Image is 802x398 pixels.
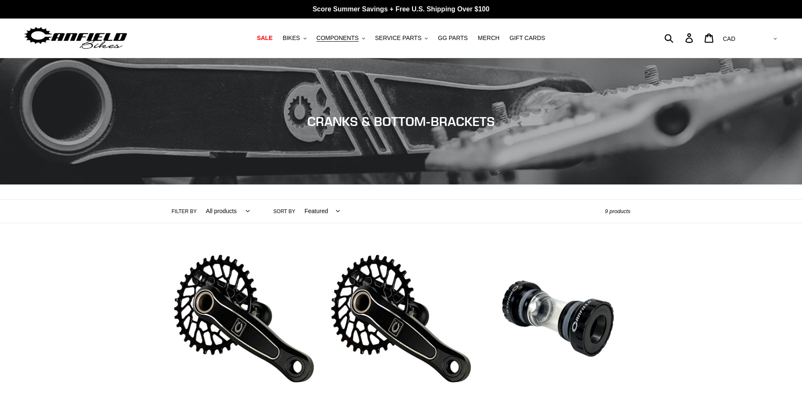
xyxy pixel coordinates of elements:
a: SALE [253,32,277,44]
a: GG PARTS [434,32,472,44]
span: GG PARTS [438,35,468,42]
span: SERVICE PARTS [375,35,421,42]
span: GIFT CARDS [509,35,545,42]
button: BIKES [278,32,310,44]
input: Search [669,29,690,47]
a: MERCH [474,32,504,44]
label: Filter by [172,208,197,215]
button: SERVICE PARTS [371,32,432,44]
span: CRANKS & BOTTOM-BRACKETS [307,114,495,129]
label: Sort by [273,208,295,215]
span: SALE [257,35,272,42]
span: COMPONENTS [317,35,359,42]
span: BIKES [282,35,300,42]
a: GIFT CARDS [505,32,549,44]
img: Canfield Bikes [23,25,128,51]
span: 9 products [605,208,631,214]
button: COMPONENTS [312,32,369,44]
span: MERCH [478,35,499,42]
